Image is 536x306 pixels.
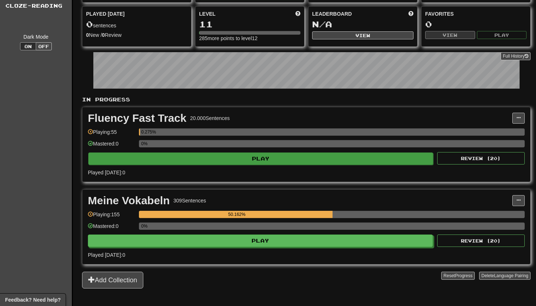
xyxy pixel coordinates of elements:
[88,195,170,206] div: Meine Vokabeln
[88,113,186,124] div: Fluency Fast Track
[102,32,105,38] strong: 0
[88,128,135,140] div: Playing: 55
[425,10,527,18] div: Favorites
[441,272,474,280] button: ResetProgress
[477,31,527,39] button: Play
[199,20,300,29] div: 11
[88,222,135,235] div: Mastered: 0
[425,20,527,29] div: 0
[86,10,125,18] span: Played [DATE]
[141,211,332,218] div: 50.162%
[174,197,206,204] div: 309 Sentences
[455,273,473,278] span: Progress
[437,152,525,164] button: Review (20)
[501,52,531,60] a: Full History
[295,10,300,18] span: Score more points to level up
[36,42,52,50] button: Off
[88,235,433,247] button: Play
[5,33,66,40] div: Dark Mode
[88,152,433,165] button: Play
[88,170,125,175] span: Played [DATE]: 0
[479,272,531,280] button: DeleteLanguage Pairing
[88,211,135,223] div: Playing: 155
[5,296,61,303] span: Open feedback widget
[86,20,187,29] div: sentences
[437,235,525,247] button: Review (20)
[312,31,413,39] button: View
[190,115,230,122] div: 20.000 Sentences
[86,31,187,39] div: New / Review
[82,272,143,288] button: Add Collection
[425,31,475,39] button: View
[408,10,413,18] span: This week in points, UTC
[86,19,93,29] span: 0
[88,252,125,258] span: Played [DATE]: 0
[312,10,352,18] span: Leaderboard
[82,96,531,103] p: In Progress
[494,273,528,278] span: Language Pairing
[312,19,332,29] span: N/A
[20,42,36,50] button: On
[88,140,135,152] div: Mastered: 0
[86,32,89,38] strong: 0
[199,35,300,42] div: 285 more points to level 12
[199,10,215,18] span: Level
